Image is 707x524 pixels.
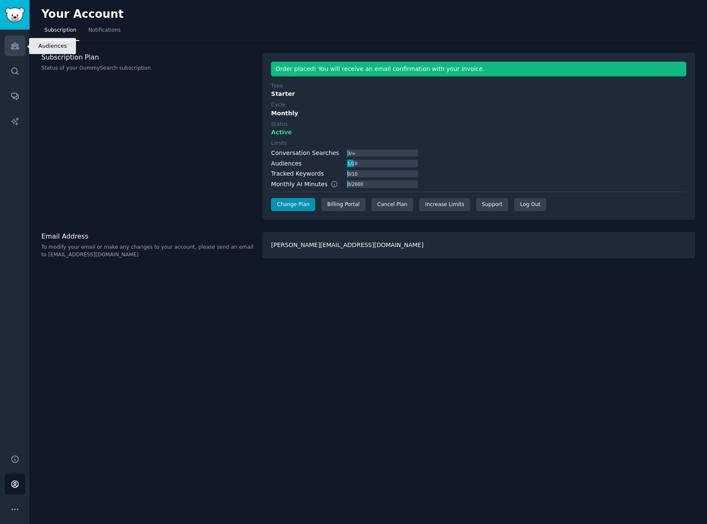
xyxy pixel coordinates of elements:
h2: Your Account [41,8,124,21]
h3: Subscription Plan [41,53,253,62]
div: Audiences [271,159,301,168]
span: Subscription [44,27,76,34]
div: Tracked Keywords [271,169,324,178]
div: Cycle [271,101,285,109]
span: Notifications [88,27,121,34]
div: Conversation Searches [271,149,339,157]
div: Log Out [514,198,546,212]
div: Status [271,121,287,128]
a: Increase Limits [419,198,470,212]
span: Active [271,128,292,137]
div: 0 / 2000 [347,180,364,188]
div: Starter [271,90,686,98]
div: Order placed! You will receive an email confirmation with your invoice. [271,62,686,76]
a: Notifications [85,24,124,41]
p: Status of your GummySearch subscription [41,65,253,72]
div: 3 / ∞ [347,149,356,157]
div: 0 / 10 [347,170,358,178]
div: Type [271,82,283,90]
div: Limits [271,140,287,147]
div: 1 / 10 [347,160,358,167]
a: Subscription [41,24,79,41]
img: GummySearch logo [5,8,24,22]
a: Support [476,198,508,212]
h3: Email Address [41,232,253,241]
div: Billing Portal [321,198,366,212]
p: To modify your email or make any changes to your account, please send an email to [EMAIL_ADDRESS]... [41,244,253,258]
div: Monthly AI Minutes [271,180,347,189]
div: Monthly [271,109,686,118]
a: Change Plan [271,198,315,212]
div: [PERSON_NAME][EMAIL_ADDRESS][DOMAIN_NAME] [262,232,695,258]
div: Cancel Plan [371,198,413,212]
